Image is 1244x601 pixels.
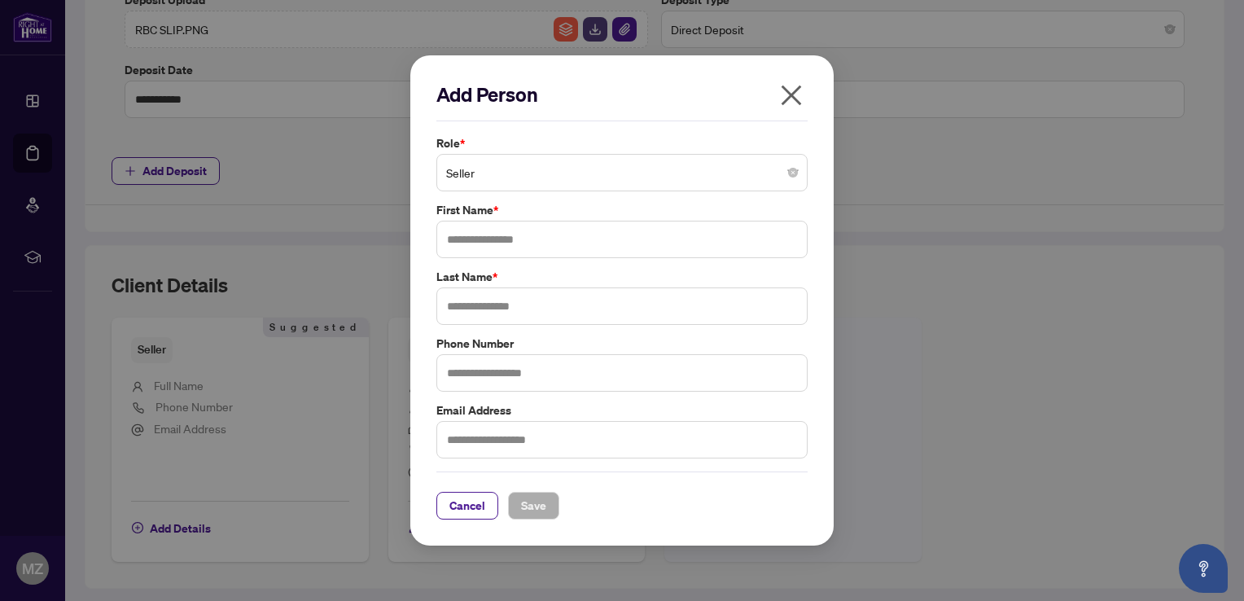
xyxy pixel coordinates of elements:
label: Email Address [436,401,808,419]
button: Cancel [436,492,498,520]
span: close [778,82,804,108]
button: Save [508,492,559,520]
span: close-circle [788,168,798,178]
button: Open asap [1179,544,1228,593]
label: Role [436,134,808,152]
label: Phone Number [436,335,808,353]
h2: Add Person [436,81,808,107]
span: Seller [446,157,798,188]
span: Cancel [449,493,485,519]
label: First Name [436,201,808,219]
label: Last Name [436,268,808,286]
